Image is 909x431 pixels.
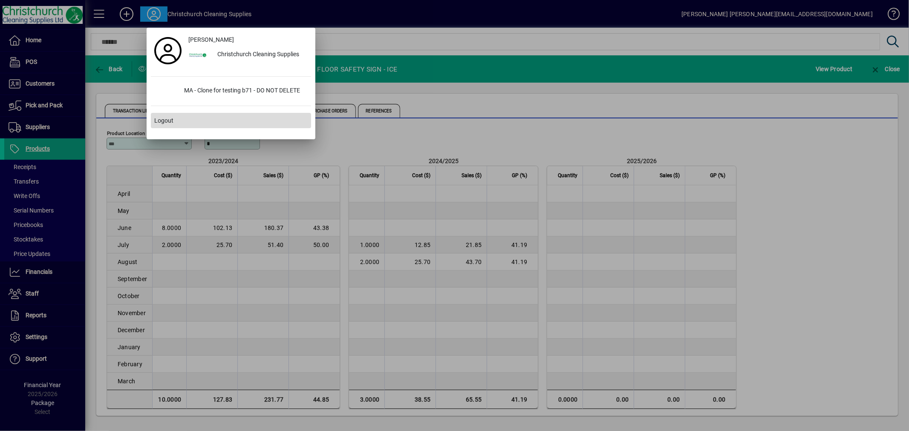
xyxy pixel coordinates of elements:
[211,47,311,63] div: Christchurch Cleaning Supplies
[188,35,234,44] span: [PERSON_NAME]
[151,43,185,58] a: Profile
[154,116,173,125] span: Logout
[151,83,311,99] button: MA - Clone for testing b71 - DO NOT DELETE
[185,47,311,63] button: Christchurch Cleaning Supplies
[178,83,311,99] div: MA - Clone for testing b71 - DO NOT DELETE
[185,32,311,47] a: [PERSON_NAME]
[151,113,311,128] button: Logout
